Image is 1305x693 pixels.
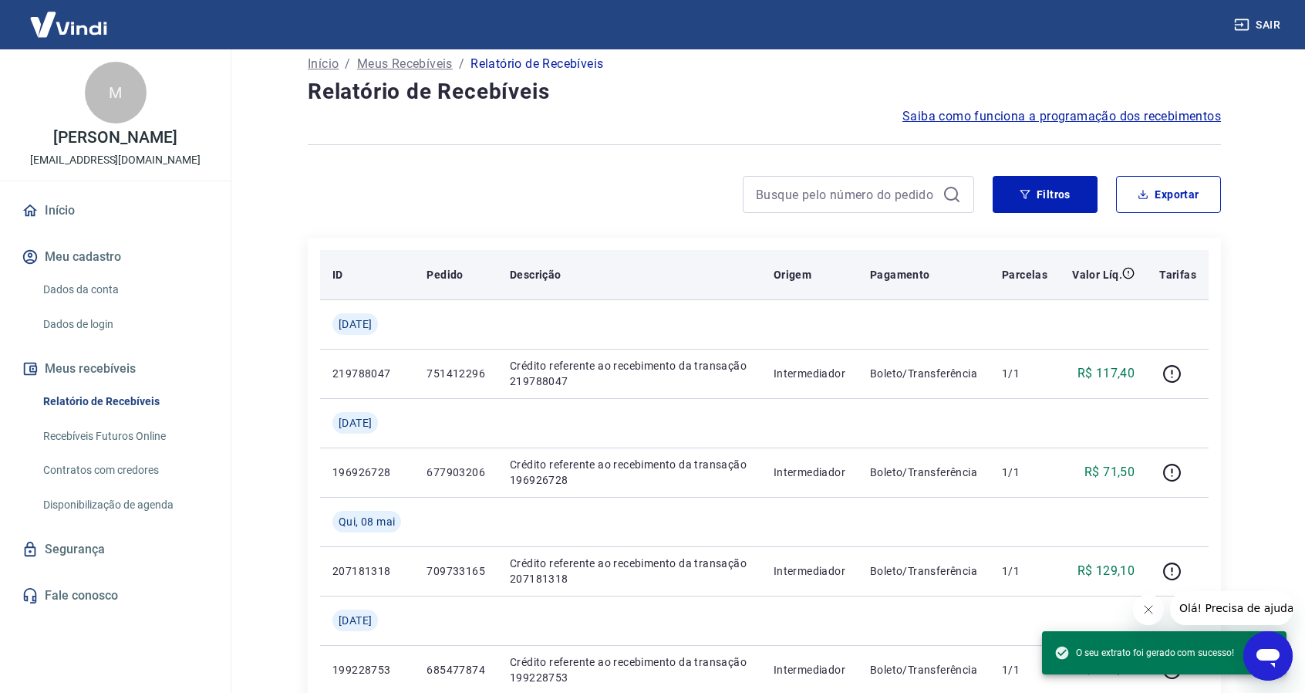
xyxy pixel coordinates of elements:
[1170,591,1293,625] iframe: Mensagem da empresa
[339,316,372,332] span: [DATE]
[19,240,212,274] button: Meu cadastro
[339,613,372,628] span: [DATE]
[332,465,402,480] p: 196926728
[332,267,343,282] p: ID
[1077,562,1135,580] p: R$ 129,10
[427,465,485,480] p: 677903206
[1231,11,1286,39] button: Sair
[19,532,212,566] a: Segurança
[308,76,1221,107] h4: Relatório de Recebíveis
[870,267,930,282] p: Pagamento
[1002,366,1047,381] p: 1/1
[427,267,463,282] p: Pedido
[19,352,212,386] button: Meus recebíveis
[332,366,402,381] p: 219788047
[53,130,177,146] p: [PERSON_NAME]
[870,563,977,579] p: Boleto/Transferência
[37,386,212,417] a: Relatório de Recebíveis
[774,267,811,282] p: Origem
[85,62,147,123] div: M
[1002,465,1047,480] p: 1/1
[510,358,749,389] p: Crédito referente ao recebimento da transação 219788047
[37,421,212,452] a: Recebíveis Futuros Online
[774,366,845,381] p: Intermediador
[510,457,749,488] p: Crédito referente ao recebimento da transação 196926728
[1159,267,1196,282] p: Tarifas
[37,489,212,521] a: Disponibilização de agenda
[308,55,339,73] a: Início
[30,152,201,168] p: [EMAIL_ADDRESS][DOMAIN_NAME]
[332,662,402,678] p: 199228753
[37,455,212,486] a: Contratos com credores
[9,11,130,23] span: Olá! Precisa de ajuda?
[427,662,485,678] p: 685477874
[19,194,212,228] a: Início
[339,514,395,529] span: Qui, 08 mai
[774,465,845,480] p: Intermediador
[902,107,1221,126] a: Saiba como funciona a programação dos recebimentos
[510,556,749,587] p: Crédito referente ao recebimento da transação 207181318
[1084,463,1135,482] p: R$ 71,50
[1077,364,1135,383] p: R$ 117,40
[1072,267,1122,282] p: Valor Líq.
[427,366,485,381] p: 751412296
[332,563,402,579] p: 207181318
[1002,662,1047,678] p: 1/1
[870,662,977,678] p: Boleto/Transferência
[510,654,749,685] p: Crédito referente ao recebimento da transação 199228753
[1133,594,1164,625] iframe: Fechar mensagem
[339,415,372,431] span: [DATE]
[756,183,936,206] input: Busque pelo número do pedido
[19,579,212,613] a: Fale conosco
[1243,631,1293,681] iframe: Botão para abrir a janela de mensagens
[774,563,845,579] p: Intermediador
[37,274,212,306] a: Dados da conta
[510,267,561,282] p: Descrição
[345,55,350,73] p: /
[1002,563,1047,579] p: 1/1
[357,55,453,73] a: Meus Recebíveis
[19,1,119,48] img: Vindi
[1002,267,1047,282] p: Parcelas
[470,55,603,73] p: Relatório de Recebíveis
[1054,645,1234,661] span: O seu extrato foi gerado com sucesso!
[37,309,212,340] a: Dados de login
[1116,176,1221,213] button: Exportar
[459,55,464,73] p: /
[427,563,485,579] p: 709733165
[993,176,1098,213] button: Filtros
[870,366,977,381] p: Boleto/Transferência
[870,465,977,480] p: Boleto/Transferência
[774,662,845,678] p: Intermediador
